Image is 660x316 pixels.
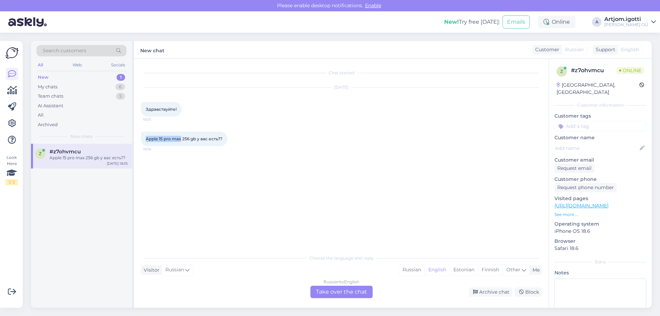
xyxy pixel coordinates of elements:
span: 18:36 [143,146,169,152]
b: New! [444,19,459,25]
div: Estonian [450,265,478,275]
div: 1 / 3 [5,179,18,185]
div: All [36,61,44,69]
div: Online [538,16,575,28]
span: Russian [565,46,584,53]
div: AI Assistant [38,102,63,109]
div: Request phone number [554,183,617,192]
div: Me [530,266,540,274]
div: [DATE] 18:35 [107,161,128,166]
div: Block [515,287,542,297]
p: Customer tags [554,112,646,120]
div: Socials [110,61,126,69]
div: 6 [115,84,125,90]
span: Apple 15 pro max 256 gb у вас есть?? [146,136,222,141]
span: z [560,69,563,74]
div: Chat started [141,70,542,76]
div: Russian [399,265,425,275]
div: Russian to English [323,279,359,285]
span: 18:35 [143,117,169,122]
div: [DATE] [141,84,542,90]
p: Customer phone [554,176,646,183]
input: Add name [555,144,638,152]
div: Customer [532,46,559,53]
div: Extra [554,259,646,265]
span: z [39,151,42,156]
div: Support [593,46,615,53]
p: Visited pages [554,195,646,202]
span: Russian [165,266,184,274]
div: A [592,17,602,27]
div: Apple 15 pro max 256 gb у вас есть?? [49,155,128,161]
div: Team chats [38,93,63,100]
p: Customer email [554,156,646,164]
span: English [621,46,639,53]
span: New chats [70,133,92,140]
div: Visitor [141,266,159,274]
div: Customer information [554,102,646,108]
input: Add a tag [554,121,646,131]
span: Enable [363,2,383,9]
p: See more ... [554,211,646,218]
div: All [38,112,44,119]
div: English [425,265,450,275]
div: Archived [38,121,58,128]
div: My chats [38,84,57,90]
p: iPhone OS 18.6 [554,228,646,235]
a: Artjom.igotti[PERSON_NAME] OÜ [604,17,656,28]
img: Askly Logo [5,46,19,59]
span: Online [616,67,644,74]
span: #z7ohvmcu [49,149,81,155]
div: Choose the language and reply [141,255,542,261]
span: Other [506,266,520,273]
div: New [38,74,48,81]
div: 1 [117,74,125,81]
label: New chat [140,45,164,54]
div: Try free [DATE]: [444,18,500,26]
button: Emails [503,15,530,29]
div: Request email [554,164,594,173]
p: Customer name [554,134,646,141]
p: Operating system [554,220,646,228]
span: Здравствуйте! [146,107,177,112]
p: Notes [554,269,646,276]
p: Safari 18.6 [554,245,646,252]
div: [PERSON_NAME] OÜ [604,22,648,28]
div: Archive chat [469,287,512,297]
div: [GEOGRAPHIC_DATA], [GEOGRAPHIC_DATA] [557,81,639,96]
div: Finnish [478,265,503,275]
div: Take over the chat [310,286,373,298]
div: 5 [116,93,125,100]
span: Search customers [43,47,86,54]
div: Web [71,61,83,69]
div: Look Here [5,154,18,185]
p: Browser [554,238,646,245]
a: [URL][DOMAIN_NAME] [554,203,608,209]
div: Artjom.igotti [604,17,648,22]
div: # z7ohvmcu [571,66,616,75]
